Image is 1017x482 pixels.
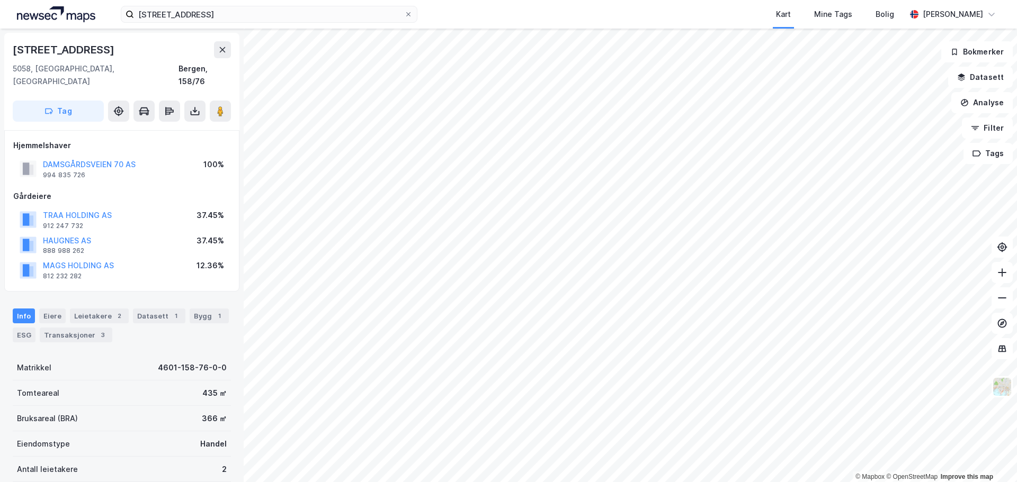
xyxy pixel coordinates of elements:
[13,101,104,122] button: Tag
[43,247,84,255] div: 888 988 262
[43,171,85,179] div: 994 835 726
[992,377,1012,397] img: Z
[197,209,224,222] div: 37.45%
[39,308,66,323] div: Eiere
[13,308,35,323] div: Info
[941,473,993,480] a: Improve this map
[190,308,229,323] div: Bygg
[70,308,129,323] div: Leietakere
[13,139,230,152] div: Hjemmelshaver
[814,8,852,21] div: Mine Tags
[886,473,938,480] a: OpenStreetMap
[13,328,35,342] div: ESG
[13,62,179,88] div: 5058, [GEOGRAPHIC_DATA], [GEOGRAPHIC_DATA]
[202,412,227,425] div: 366 ㎡
[222,463,227,476] div: 2
[114,311,124,321] div: 2
[43,222,83,230] div: 912 247 732
[202,387,227,399] div: 435 ㎡
[962,117,1013,139] button: Filter
[876,8,894,21] div: Bolig
[158,361,227,374] div: 4601-158-76-0-0
[17,412,78,425] div: Bruksareal (BRA)
[776,8,791,21] div: Kart
[941,41,1013,62] button: Bokmerker
[948,67,1013,88] button: Datasett
[17,361,51,374] div: Matrikkel
[855,473,885,480] a: Mapbox
[133,308,185,323] div: Datasett
[17,6,95,22] img: logo.a4113a55bc3d86da70a041830d287a7e.svg
[964,143,1013,164] button: Tags
[197,234,224,247] div: 37.45%
[964,431,1017,482] iframe: Chat Widget
[171,311,181,321] div: 1
[203,158,224,171] div: 100%
[134,6,404,22] input: Søk på adresse, matrikkel, gårdeiere, leietakere eller personer
[923,8,983,21] div: [PERSON_NAME]
[964,431,1017,482] div: Kontrollprogram for chat
[179,62,231,88] div: Bergen, 158/76
[17,438,70,450] div: Eiendomstype
[13,41,117,58] div: [STREET_ADDRESS]
[40,328,112,342] div: Transaksjoner
[13,190,230,203] div: Gårdeiere
[197,259,224,272] div: 12.36%
[17,387,59,399] div: Tomteareal
[214,311,225,321] div: 1
[43,272,82,280] div: 812 232 282
[200,438,227,450] div: Handel
[97,330,108,340] div: 3
[17,463,78,476] div: Antall leietakere
[951,92,1013,113] button: Analyse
